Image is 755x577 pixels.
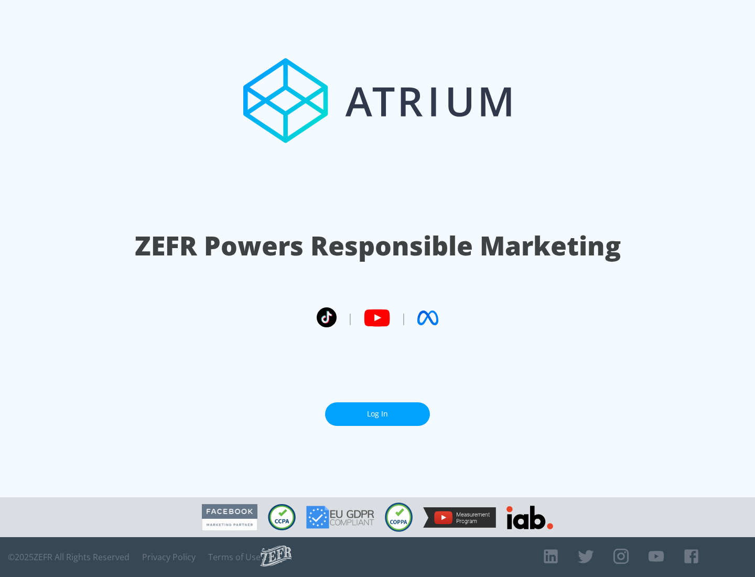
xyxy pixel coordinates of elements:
img: YouTube Measurement Program [423,507,496,528]
img: GDPR Compliant [306,506,374,529]
img: Facebook Marketing Partner [202,504,257,531]
a: Terms of Use [208,552,261,562]
img: CCPA Compliant [268,504,296,530]
span: | [347,310,353,326]
span: | [401,310,407,326]
img: IAB [506,506,553,529]
a: Log In [325,402,430,426]
img: COPPA Compliant [385,503,413,532]
span: © 2025 ZEFR All Rights Reserved [8,552,130,562]
h1: ZEFR Powers Responsible Marketing [135,228,621,264]
a: Privacy Policy [142,552,196,562]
